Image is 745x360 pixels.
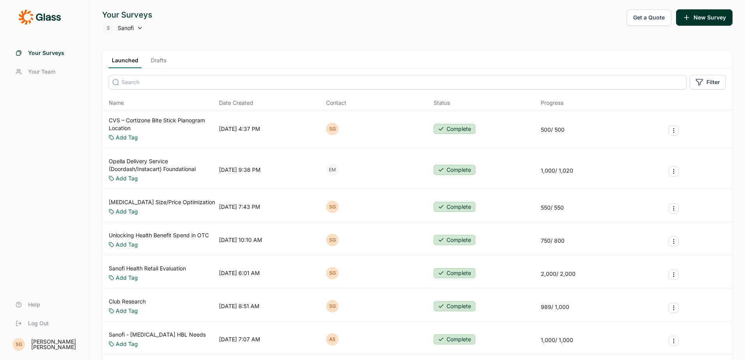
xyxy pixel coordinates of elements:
div: 550 / 550 [541,204,564,212]
a: Drafts [148,56,169,68]
a: Add Tag [116,134,138,141]
div: 989 / 1,000 [541,303,569,311]
a: Add Tag [116,208,138,215]
span: Log Out [28,319,49,327]
div: Contact [326,99,346,107]
div: [PERSON_NAME] [PERSON_NAME] [31,339,80,350]
a: Add Tag [116,241,138,249]
div: EM [326,164,339,176]
button: Survey Actions [669,336,679,346]
a: Sanofi - [MEDICAL_DATA] HBL Needs [109,331,206,339]
button: Filter [690,75,726,90]
div: Status [434,99,450,107]
button: Complete [434,165,475,175]
button: Survey Actions [669,125,679,136]
div: 2,000 / 2,000 [541,270,576,278]
span: Sanofi [118,24,134,32]
span: Help [28,301,40,309]
div: [DATE] 6:01 AM [219,269,260,277]
div: [DATE] 7:07 AM [219,335,260,343]
div: Your Surveys [102,9,152,20]
a: Add Tag [116,175,138,182]
button: Complete [434,301,475,311]
a: Opella Delivery Service (Doordash/Instacart) Foundational [109,157,216,173]
a: Unlocking Health Benefit Spend in OTC [109,231,209,239]
div: S [102,22,115,34]
button: Survey Actions [669,303,679,313]
button: Complete [434,334,475,344]
div: [DATE] 8:51 AM [219,302,260,310]
div: AS [326,333,339,346]
button: Complete [434,124,475,134]
div: SG [326,267,339,279]
div: [DATE] 7:43 PM [219,203,260,211]
button: Survey Actions [669,236,679,247]
a: Launched [109,56,141,68]
a: CVS – Cortizone Bite Stick Planogram Location [109,116,216,132]
a: Club Research [109,298,146,305]
div: [DATE] 4:37 PM [219,125,260,133]
div: [DATE] 10:10 AM [219,236,262,244]
span: Date Created [219,99,253,107]
button: Complete [434,202,475,212]
div: SG [326,201,339,213]
div: [DATE] 9:38 PM [219,166,261,174]
div: SG [326,234,339,246]
button: Get a Quote [627,9,671,26]
div: 500 / 500 [541,126,565,134]
button: Complete [434,235,475,245]
button: Survey Actions [669,203,679,214]
button: New Survey [676,9,733,26]
div: 1,000 / 1,000 [541,336,573,344]
a: Add Tag [116,274,138,282]
button: Survey Actions [669,166,679,176]
span: Your Team [28,68,55,76]
input: Search [109,75,687,90]
span: Name [109,99,124,107]
div: 1,000 / 1,020 [541,167,573,175]
button: Complete [434,268,475,278]
span: Your Surveys [28,49,64,57]
a: Add Tag [116,340,138,348]
div: SG [12,338,25,351]
span: Filter [706,78,720,86]
a: [MEDICAL_DATA] Size/Price Optimization [109,198,215,206]
div: 750 / 800 [541,237,565,245]
div: SG [326,123,339,135]
a: Sanofi Health Retail Evaluation [109,265,186,272]
div: SG [326,300,339,312]
a: Add Tag [116,307,138,315]
button: Survey Actions [669,270,679,280]
div: Progress [541,99,563,107]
